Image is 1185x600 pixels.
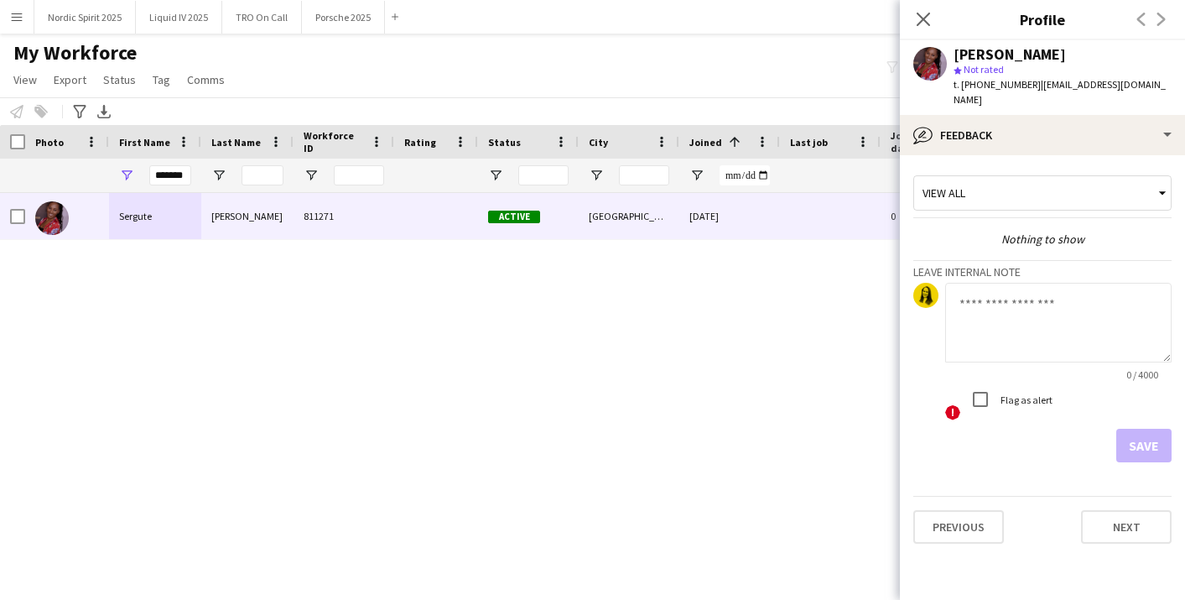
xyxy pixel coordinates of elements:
span: 0 / 4000 [1113,368,1172,381]
span: View [13,72,37,87]
span: Active [488,211,540,223]
span: Joined [689,136,722,149]
button: Previous [913,510,1004,544]
button: Open Filter Menu [689,168,704,183]
span: Last Name [211,136,261,149]
button: Open Filter Menu [211,168,226,183]
a: Comms [180,69,231,91]
input: Last Name Filter Input [242,165,283,185]
span: My Workforce [13,40,137,65]
span: Export [54,72,86,87]
button: Open Filter Menu [304,168,319,183]
span: Rating [404,136,436,149]
label: Flag as alert [997,394,1052,406]
span: Not rated [964,63,1004,76]
input: Workforce ID Filter Input [334,165,384,185]
span: Photo [35,136,64,149]
button: Open Filter Menu [119,168,134,183]
button: Liquid IV 2025 [136,1,222,34]
div: [GEOGRAPHIC_DATA] [579,193,679,239]
button: Next [1081,510,1172,544]
app-action-btn: Advanced filters [70,102,90,122]
h3: Profile [900,8,1185,30]
button: Porsche 2025 [302,1,385,34]
span: Status [488,136,521,149]
h3: Leave internal note [913,264,1172,279]
span: Workforce ID [304,129,364,154]
span: First Name [119,136,170,149]
div: 811271 [294,193,394,239]
span: t. [PHONE_NUMBER] [954,78,1041,91]
span: Last job [790,136,828,149]
input: City Filter Input [619,165,669,185]
span: Status [103,72,136,87]
span: Tag [153,72,170,87]
div: 0 [881,193,990,239]
div: [DATE] [679,193,780,239]
span: View all [923,185,965,201]
span: | [EMAIL_ADDRESS][DOMAIN_NAME] [954,78,1166,106]
span: City [589,136,608,149]
input: Joined Filter Input [720,165,770,185]
button: Open Filter Menu [589,168,604,183]
app-action-btn: Export XLSX [94,102,114,122]
span: Comms [187,72,225,87]
input: Status Filter Input [518,165,569,185]
button: Nordic Spirit 2025 [34,1,136,34]
span: ! [945,405,960,420]
a: Tag [146,69,177,91]
div: [PERSON_NAME] [954,47,1066,62]
button: TRO On Call [222,1,302,34]
div: Nothing to show [913,232,1172,247]
div: Sergute [109,193,201,239]
span: Jobs (last 90 days) [891,129,959,154]
a: Export [47,69,93,91]
div: Feedback [900,115,1185,155]
a: View [7,69,44,91]
img: Sergute Warner Bowen [35,201,69,235]
button: Open Filter Menu [488,168,503,183]
a: Status [96,69,143,91]
input: First Name Filter Input [149,165,191,185]
div: [PERSON_NAME] [201,193,294,239]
